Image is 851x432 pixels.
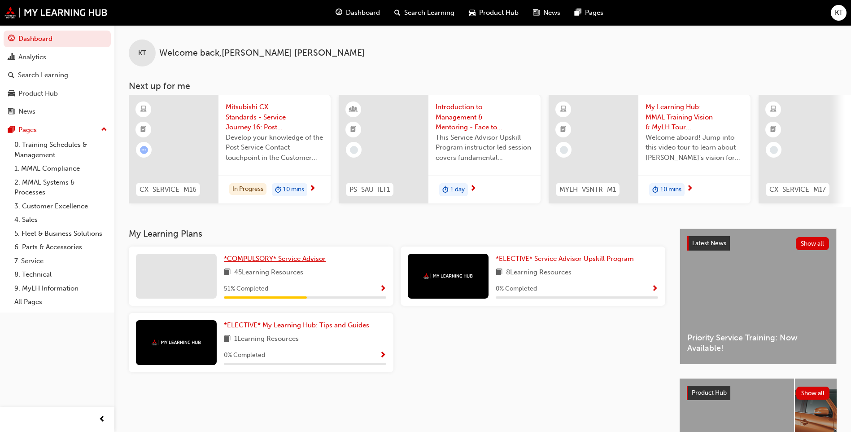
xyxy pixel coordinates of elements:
span: duration-icon [275,184,281,196]
div: Product Hub [18,88,58,99]
a: Analytics [4,49,111,66]
button: Show Progress [380,350,386,361]
div: Search Learning [18,70,68,80]
span: learningResourceType_ELEARNING-icon [140,104,147,115]
span: 1 Learning Resources [234,334,299,345]
img: mmal [152,339,201,345]
span: Welcome back , [PERSON_NAME] [PERSON_NAME] [159,48,365,58]
span: up-icon [101,124,107,136]
span: Search Learning [404,8,454,18]
a: Dashboard [4,31,111,47]
span: 0 % Completed [496,284,537,294]
span: Product Hub [692,389,727,397]
button: Show all [796,237,829,250]
span: booktick-icon [350,124,357,136]
button: DashboardAnalyticsSearch LearningProduct HubNews [4,29,111,122]
span: 10 mins [283,185,304,195]
span: next-icon [470,185,476,193]
a: 9. MyLH Information [11,282,111,295]
span: learningResourceType_ELEARNING-icon [770,104,777,115]
span: next-icon [309,185,316,193]
span: KT [138,48,146,58]
div: News [18,106,35,117]
span: learningRecordVerb_NONE-icon [560,146,568,154]
span: car-icon [8,90,15,98]
a: Product Hub [4,85,111,102]
a: 5. Fleet & Business Solutions [11,227,111,241]
a: car-iconProduct Hub [462,4,526,22]
div: Analytics [18,52,46,62]
span: Dashboard [346,8,380,18]
span: KT [835,8,843,18]
span: book-icon [224,334,231,345]
a: Search Learning [4,67,111,84]
img: mmal [4,7,108,18]
span: duration-icon [442,184,449,196]
button: Show Progress [651,283,658,295]
span: This Service Advisor Upskill Program instructor led session covers fundamental management styles ... [436,132,533,163]
a: news-iconNews [526,4,567,22]
span: PS_SAU_ILT1 [349,185,390,195]
span: prev-icon [99,414,105,425]
img: mmal [423,273,473,279]
span: news-icon [533,7,540,18]
a: PS_SAU_ILT1Introduction to Management & Mentoring - Face to Face Instructor Led Training (Service... [339,95,541,203]
span: book-icon [224,267,231,278]
a: Latest NewsShow all [687,236,829,251]
span: Develop your knowledge of the Post Service Contact touchpoint in the Customer Excellence (CX) Ser... [226,132,323,163]
div: Pages [18,125,37,135]
span: 10 mins [660,185,681,195]
span: Product Hub [479,8,519,18]
span: book-icon [496,267,502,278]
span: car-icon [469,7,476,18]
a: pages-iconPages [567,4,611,22]
span: 0 % Completed [224,350,265,361]
button: Pages [4,122,111,138]
button: Show all [796,387,830,400]
span: 45 Learning Resources [234,267,303,278]
span: Show Progress [651,285,658,293]
span: search-icon [8,71,14,79]
span: MYLH_VSNTR_M1 [559,185,616,195]
span: Priority Service Training: Now Available! [687,333,829,353]
span: pages-icon [8,126,15,134]
span: news-icon [8,108,15,116]
a: 7. Service [11,254,111,268]
a: Latest NewsShow allPriority Service Training: Now Available! [680,229,837,364]
span: *COMPULSORY* Service Advisor [224,255,326,263]
span: *ELECTIVE* Service Advisor Upskill Program [496,255,634,263]
a: CX_SERVICE_M16Mitsubishi CX Standards - Service Journey 16: Post Service ContactDevelop your know... [129,95,331,203]
span: CX_SERVICE_M17 [769,185,826,195]
span: learningRecordVerb_ATTEMPT-icon [140,146,148,154]
span: booktick-icon [770,124,777,136]
span: Show Progress [380,352,386,360]
span: learningResourceType_ELEARNING-icon [560,104,567,115]
span: CX_SERVICE_M16 [140,185,196,195]
span: duration-icon [652,184,659,196]
a: 8. Technical [11,268,111,282]
span: Pages [585,8,603,18]
a: search-iconSearch Learning [387,4,462,22]
button: Show Progress [380,283,386,295]
span: Introduction to Management & Mentoring - Face to Face Instructor Led Training (Service Advisor Up... [436,102,533,132]
a: guage-iconDashboard [328,4,387,22]
span: booktick-icon [560,124,567,136]
a: 4. Sales [11,213,111,227]
span: search-icon [394,7,401,18]
span: pages-icon [575,7,581,18]
span: 51 % Completed [224,284,268,294]
span: booktick-icon [140,124,147,136]
a: MYLH_VSNTR_M1My Learning Hub: MMAL Training Vision & MyLH Tour (Elective)Welcome aboard! Jump int... [549,95,751,203]
a: 6. Parts & Accessories [11,240,111,254]
a: Product HubShow all [687,386,829,400]
span: Welcome aboard! Jump into this video tour to learn about [PERSON_NAME]'s vision for your learning... [646,132,743,163]
a: *COMPULSORY* Service Advisor [224,254,329,264]
a: 2. MMAL Systems & Processes [11,176,111,199]
a: *ELECTIVE* My Learning Hub: Tips and Guides [224,320,373,331]
span: My Learning Hub: MMAL Training Vision & MyLH Tour (Elective) [646,102,743,132]
a: 1. MMAL Compliance [11,162,111,176]
span: Mitsubishi CX Standards - Service Journey 16: Post Service Contact [226,102,323,132]
span: learningResourceType_INSTRUCTOR_LED-icon [350,104,357,115]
